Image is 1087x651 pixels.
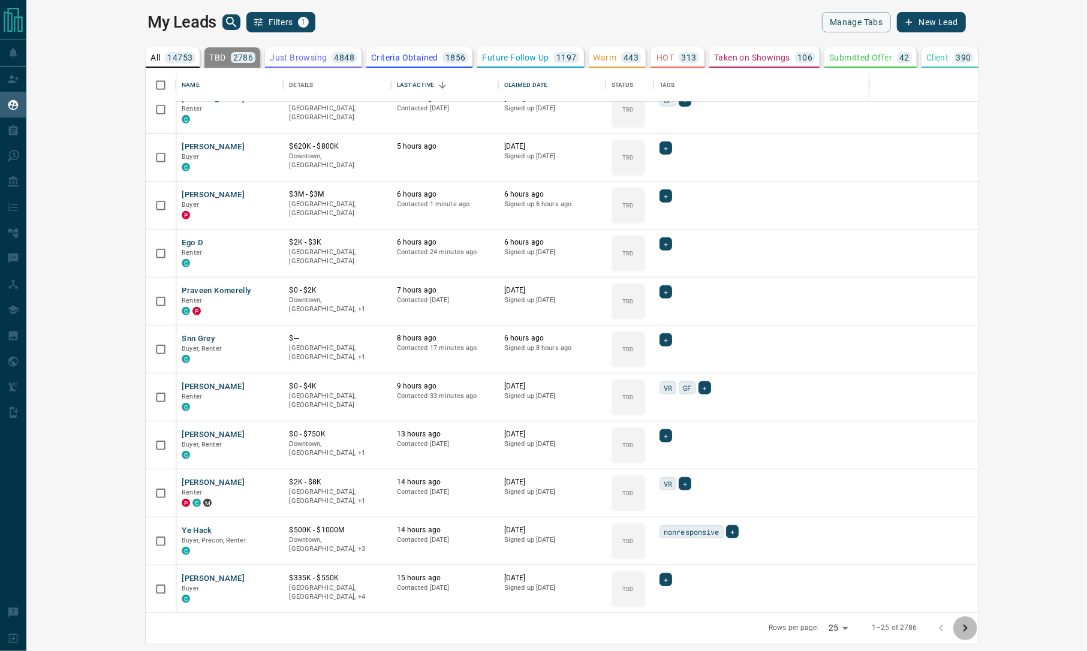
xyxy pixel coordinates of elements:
[897,12,966,32] button: New Lead
[698,381,711,394] div: +
[445,53,466,62] p: 1856
[203,499,212,507] div: mrloft.ca
[289,152,384,170] p: Downtown, [GEOGRAPHIC_DATA]
[289,381,384,391] p: $0 - $4K
[606,68,654,102] div: Status
[664,190,668,202] span: +
[622,489,634,498] p: TBD
[660,573,672,586] div: +
[622,153,634,162] p: TBD
[504,333,600,343] p: 6 hours ago
[726,525,739,538] div: +
[182,189,245,201] button: [PERSON_NAME]
[683,478,687,490] span: +
[504,152,600,161] p: Signed up [DATE]
[797,53,812,62] p: 106
[660,285,672,299] div: +
[289,535,384,554] p: North York, Pickering, Oshawa
[683,382,691,394] span: GF
[622,584,634,593] p: TBD
[289,525,384,535] p: $500K - $1000M
[622,297,634,306] p: TBD
[182,355,190,363] div: condos.ca
[209,53,225,62] p: TBD
[182,333,215,345] button: Snn Grey
[182,429,245,441] button: [PERSON_NAME]
[289,189,384,200] p: $3M - $3M
[397,391,492,401] p: Contacted 33 minutes ago
[679,477,691,490] div: +
[504,535,600,545] p: Signed up [DATE]
[504,248,600,257] p: Signed up [DATE]
[397,296,492,305] p: Contacted [DATE]
[624,53,639,62] p: 443
[182,201,199,209] span: Buyer
[769,623,819,633] p: Rows per page:
[829,53,892,62] p: Submitted Offer
[182,141,245,153] button: [PERSON_NAME]
[182,381,245,393] button: [PERSON_NAME]
[956,53,971,62] p: 390
[664,430,668,442] span: +
[556,53,577,62] p: 1197
[664,238,668,250] span: +
[482,53,549,62] p: Future Follow Up
[660,189,672,203] div: +
[182,285,251,297] button: Praveen Komerelly
[182,403,190,411] div: condos.ca
[192,307,201,315] div: property.ca
[182,153,199,161] span: Buyer
[504,391,600,401] p: Signed up [DATE]
[289,583,384,602] p: West End, East End, Midtown | Central, Toronto
[182,595,190,603] div: condos.ca
[182,237,203,249] button: Ego D
[192,499,201,507] div: condos.ca
[504,189,600,200] p: 6 hours ago
[397,535,492,545] p: Contacted [DATE]
[660,429,672,442] div: +
[397,68,434,102] div: Last Active
[504,104,600,113] p: Signed up [DATE]
[594,53,617,62] p: Warm
[289,333,384,343] p: $---
[289,296,384,314] p: Toronto
[504,573,600,583] p: [DATE]
[397,381,492,391] p: 9 hours ago
[730,526,734,538] span: +
[504,477,600,487] p: [DATE]
[504,200,600,209] p: Signed up 6 hours ago
[289,248,384,266] p: [GEOGRAPHIC_DATA], [GEOGRAPHIC_DATA]
[182,489,202,496] span: Renter
[371,53,438,62] p: Criteria Obtained
[664,478,672,490] span: VR
[233,53,254,62] p: 2786
[182,259,190,267] div: condos.ca
[397,285,492,296] p: 7 hours ago
[182,163,190,171] div: condos.ca
[182,105,202,113] span: Renter
[822,12,890,32] button: Manage Tabs
[434,77,451,94] button: Sort
[664,286,668,298] span: +
[622,345,634,354] p: TBD
[703,382,707,394] span: +
[176,68,283,102] div: Name
[612,68,634,102] div: Status
[504,583,600,593] p: Signed up [DATE]
[681,53,696,62] p: 313
[397,200,492,209] p: Contacted 1 minute ago
[504,439,600,449] p: Signed up [DATE]
[657,53,674,62] p: HOT
[397,525,492,535] p: 14 hours ago
[953,616,977,640] button: Go to next page
[182,499,190,507] div: property.ca
[622,441,634,450] p: TBD
[714,53,790,62] p: Taken on Showings
[504,296,600,305] p: Signed up [DATE]
[664,142,668,154] span: +
[150,53,160,62] p: All
[504,381,600,391] p: [DATE]
[182,393,202,400] span: Renter
[182,249,202,257] span: Renter
[504,343,600,353] p: Signed up 8 hours ago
